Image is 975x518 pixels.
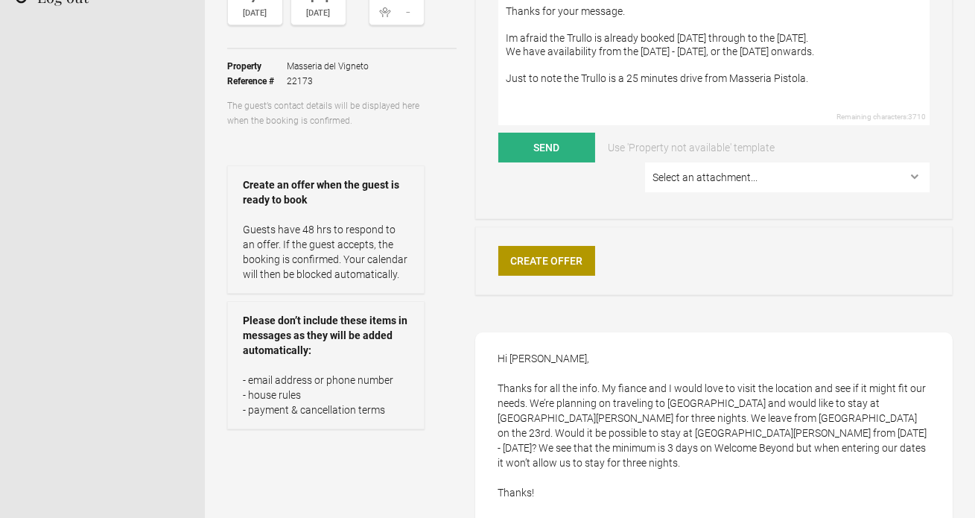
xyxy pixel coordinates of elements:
[227,98,425,128] p: The guest’s contact details will be displayed here when the booking is confirmed.
[397,4,421,19] span: -
[243,177,409,207] strong: Create an offer when the guest is ready to book
[243,222,409,282] p: Guests have 48 hrs to respond to an offer. If the guest accepts, the booking is confirmed. Your c...
[295,6,342,21] div: [DATE]
[597,133,785,162] a: Use 'Property not available' template
[232,6,279,21] div: [DATE]
[227,59,287,74] strong: Property
[227,74,287,89] strong: Reference #
[287,74,369,89] span: 22173
[498,246,595,276] a: Create Offer
[287,59,369,74] span: Masseria del Vigneto
[243,373,409,417] p: - email address or phone number - house rules - payment & cancellation terms
[243,313,409,358] strong: Please don’t include these items in messages as they will be added automatically:
[498,133,595,162] button: Send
